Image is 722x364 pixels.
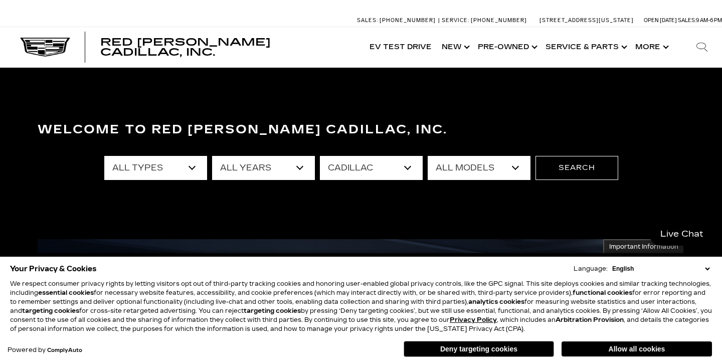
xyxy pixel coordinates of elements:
span: 9 AM-6 PM [696,17,722,24]
span: Your Privacy & Cookies [10,262,97,276]
a: Red [PERSON_NAME] Cadillac, Inc. [100,37,354,57]
strong: Arbitration Provision [556,316,624,323]
span: Sales: [678,17,696,24]
a: Sales: [PHONE_NUMBER] [357,18,438,23]
span: Open [DATE] [644,17,677,24]
button: Search [535,156,618,180]
div: Language: [574,266,608,272]
select: Language Select [610,264,712,273]
h3: Welcome to Red [PERSON_NAME] Cadillac, Inc. [38,120,684,140]
span: Sales: [357,17,378,24]
button: Deny targeting cookies [404,341,554,357]
select: Filter by model [428,156,530,180]
span: Red [PERSON_NAME] Cadillac, Inc. [100,36,271,58]
a: Pre-Owned [473,27,540,67]
strong: essential cookies [38,289,94,296]
strong: targeting cookies [22,307,79,314]
select: Filter by make [320,156,423,180]
a: Privacy Policy [450,316,497,323]
span: Important Information [609,243,678,251]
span: Live Chat [655,228,708,240]
p: We respect consumer privacy rights by letting visitors opt out of third-party tracking cookies an... [10,279,712,333]
select: Filter by type [104,156,207,180]
a: Service: [PHONE_NUMBER] [438,18,529,23]
span: [PHONE_NUMBER] [380,17,436,24]
select: Filter by year [212,156,315,180]
a: Service & Parts [540,27,630,67]
strong: functional cookies [573,289,632,296]
button: More [630,27,672,67]
div: Powered by [8,347,82,353]
strong: targeting cookies [244,307,301,314]
span: Service: [442,17,469,24]
a: ComplyAuto [47,347,82,353]
span: [PHONE_NUMBER] [471,17,527,24]
a: Live Chat [649,222,714,246]
button: Allow all cookies [562,341,712,356]
a: New [437,27,473,67]
a: [STREET_ADDRESS][US_STATE] [539,17,634,24]
strong: analytics cookies [468,298,524,305]
img: Cadillac Dark Logo with Cadillac White Text [20,38,70,57]
a: EV Test Drive [365,27,437,67]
